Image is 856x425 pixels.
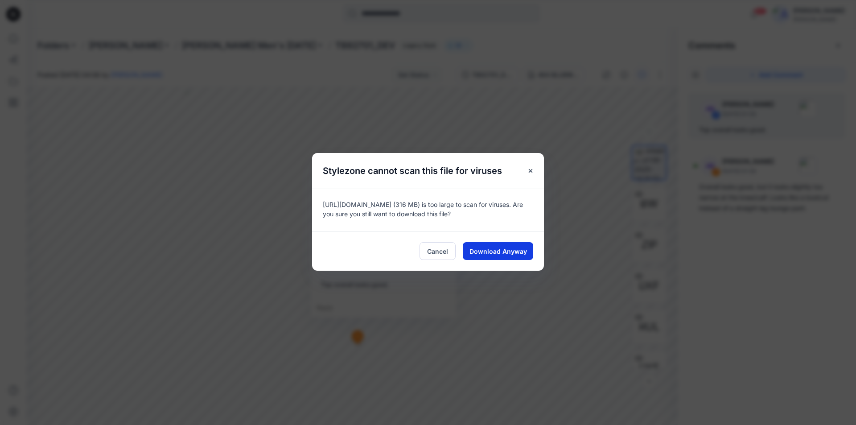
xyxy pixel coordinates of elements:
[469,247,527,256] span: Download Anyway
[427,247,448,256] span: Cancel
[312,189,544,231] div: [URL][DOMAIN_NAME] (316 MB) is too large to scan for viruses. Are you sure you still want to down...
[523,163,539,179] button: Close
[312,153,513,189] h5: Stylezone cannot scan this file for viruses
[420,242,456,260] button: Cancel
[463,242,533,260] button: Download Anyway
